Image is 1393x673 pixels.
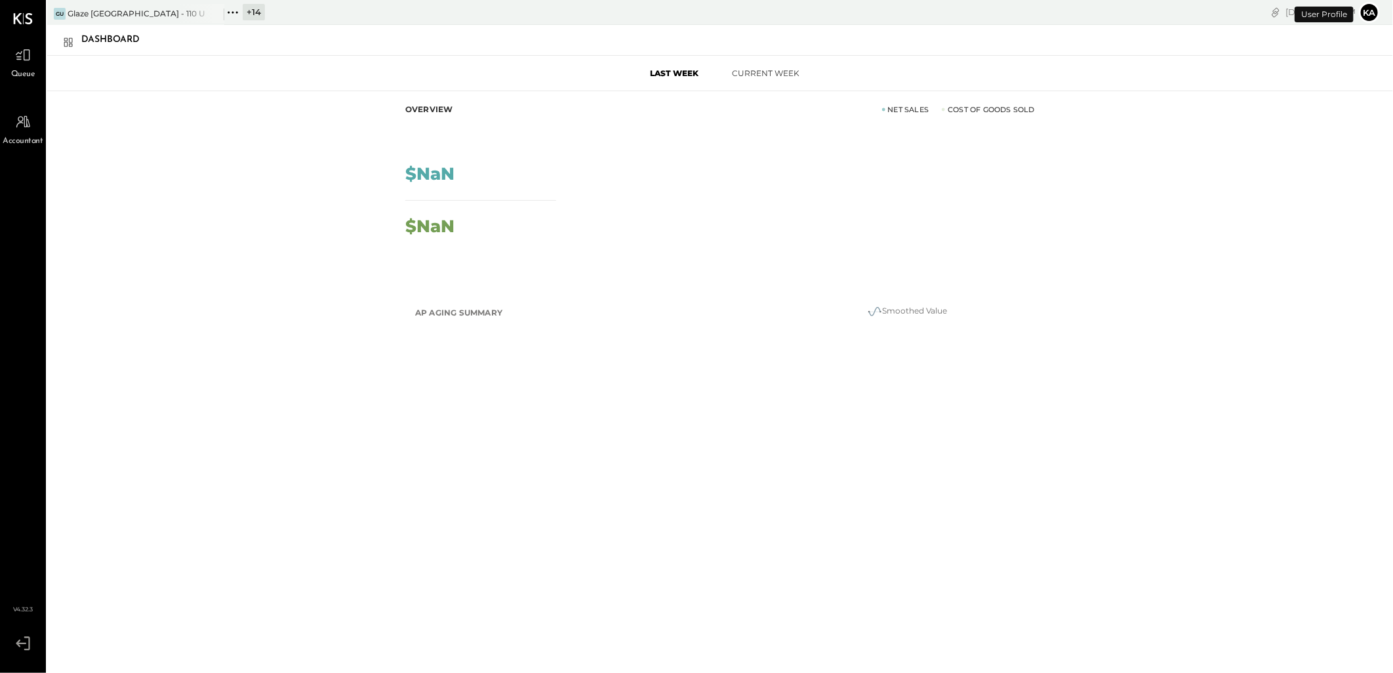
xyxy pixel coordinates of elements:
[720,62,812,84] button: Current Week
[405,165,454,182] div: $NaN
[1285,6,1356,18] div: [DATE]
[68,8,205,19] div: Glaze [GEOGRAPHIC_DATA] - 110 Uni
[1295,7,1354,22] div: User Profile
[3,136,43,148] span: Accountant
[776,304,1038,319] div: Smoothed Value
[54,8,66,20] div: GU
[415,301,502,325] h2: AP Aging Summary
[1,43,45,81] a: Queue
[11,69,35,81] span: Queue
[405,218,454,235] div: $NaN
[1269,5,1282,19] div: copy link
[882,104,929,115] div: Net Sales
[628,62,720,84] button: Last Week
[1,110,45,148] a: Accountant
[1359,2,1380,23] button: ka
[243,4,265,20] div: + 14
[942,104,1035,115] div: Cost of Goods Sold
[81,30,153,51] div: Dashboard
[405,104,453,115] div: Overview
